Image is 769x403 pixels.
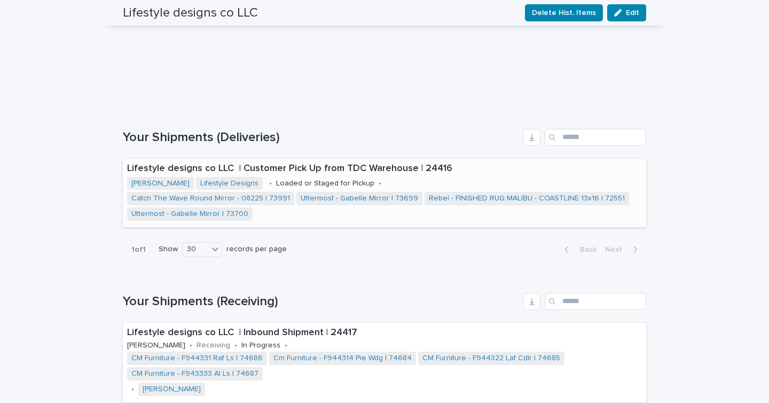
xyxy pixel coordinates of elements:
[422,354,560,363] a: CM Furniture - F944322 Laf Cdlr | 74685
[131,385,134,394] p: •
[143,385,201,394] a: [PERSON_NAME]
[269,179,272,188] p: •
[276,179,374,188] p: Loaded or Staged for Pickup
[127,341,185,350] p: [PERSON_NAME]
[131,369,258,378] a: CM Furniture - F943333 Al Ls | 74687
[301,194,418,203] a: Uttermost - Gabelle Mirror | 73699
[607,4,646,21] button: Edit
[131,179,190,188] a: [PERSON_NAME]
[574,246,597,253] span: Back
[131,210,248,219] a: Uttermost - Gabelle Mirror | 73700
[127,327,642,339] p: Lifestyle designs co LLC | Inbound Shipment | 24417
[605,246,629,253] span: Next
[200,179,258,188] a: Lifestyle Designs
[131,194,290,203] a: Catch The Wave Round Mirror - 08225 | 73991
[131,354,263,363] a: CM Furniture - F944331 Raf Ls | 74686
[123,294,519,309] h1: Your Shipments (Receiving)
[123,5,258,21] h2: Lifestyle designs co LLC
[159,245,178,254] p: Show
[197,341,230,350] p: Receiving
[626,9,639,17] span: Edit
[123,323,646,403] a: Lifestyle designs co LLC | Inbound Shipment | 24417[PERSON_NAME]•Receiving•In Progress•CM Furnitu...
[525,4,603,21] button: Delete Hist. Items
[183,244,208,255] div: 30
[273,354,412,363] a: Cm Furniture - F944314 Pie Wdg | 74684
[123,237,154,263] p: 1 of 1
[123,130,519,145] h1: Your Shipments (Deliveries)
[379,179,381,188] p: •
[226,245,287,254] p: records per page
[285,341,287,350] p: •
[601,245,646,254] button: Next
[429,194,625,203] a: Rebel - FINISHED RUG MALIBU - COASTLINE 13x16 | 72551
[545,293,646,310] input: Search
[234,341,237,350] p: •
[545,129,646,146] input: Search
[123,159,646,228] a: Lifestyle designs co LLC | Customer Pick Up from TDC Warehouse | 24416[PERSON_NAME] Lifestyle Des...
[556,245,601,254] button: Back
[241,341,280,350] p: In Progress
[190,341,192,350] p: •
[127,163,642,175] p: Lifestyle designs co LLC | Customer Pick Up from TDC Warehouse | 24416
[532,7,596,18] span: Delete Hist. Items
